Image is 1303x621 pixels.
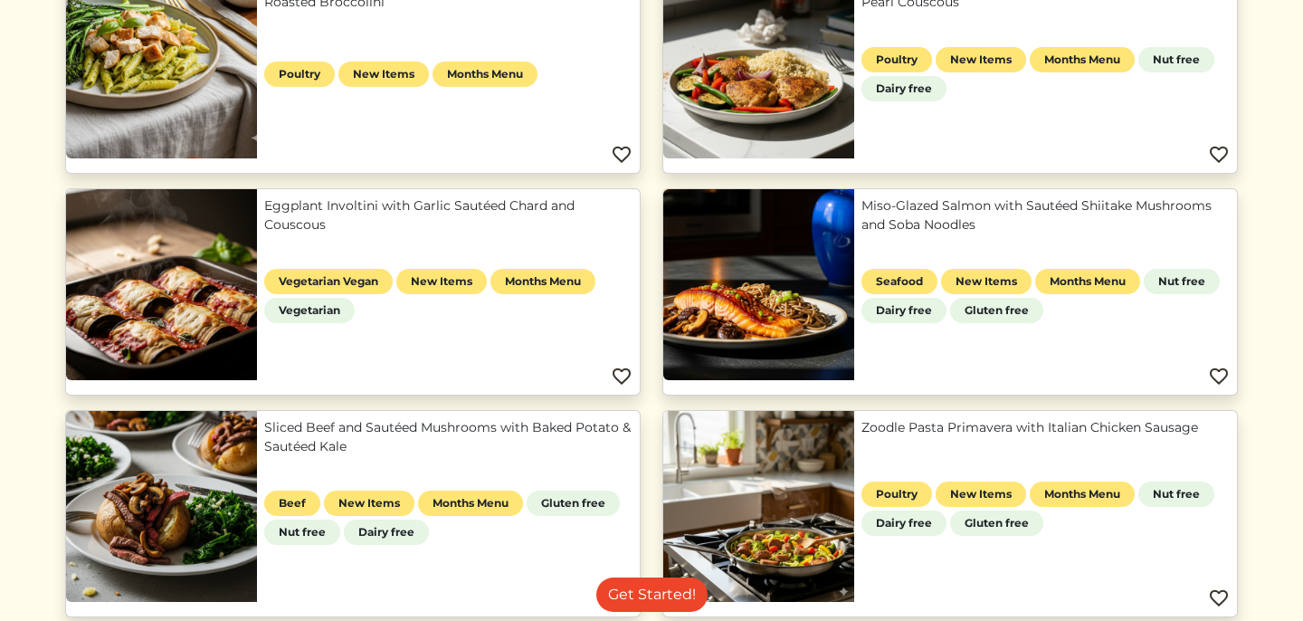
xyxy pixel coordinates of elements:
[861,196,1230,234] a: Miso-Glazed Salmon with Sautéed Shiitake Mushrooms and Soba Noodles
[264,196,632,234] a: Eggplant Involtini with Garlic Sautéed Chard and Couscous
[1208,144,1230,166] img: Favorite menu item
[861,418,1230,437] a: Zoodle Pasta Primavera with Italian Chicken Sausage
[264,418,632,456] a: Sliced Beef and Sautéed Mushrooms with Baked Potato & Sautéed Kale
[1208,366,1230,387] img: Favorite menu item
[596,578,708,612] a: Get Started!
[611,366,632,387] img: Favorite menu item
[611,144,632,166] img: Favorite menu item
